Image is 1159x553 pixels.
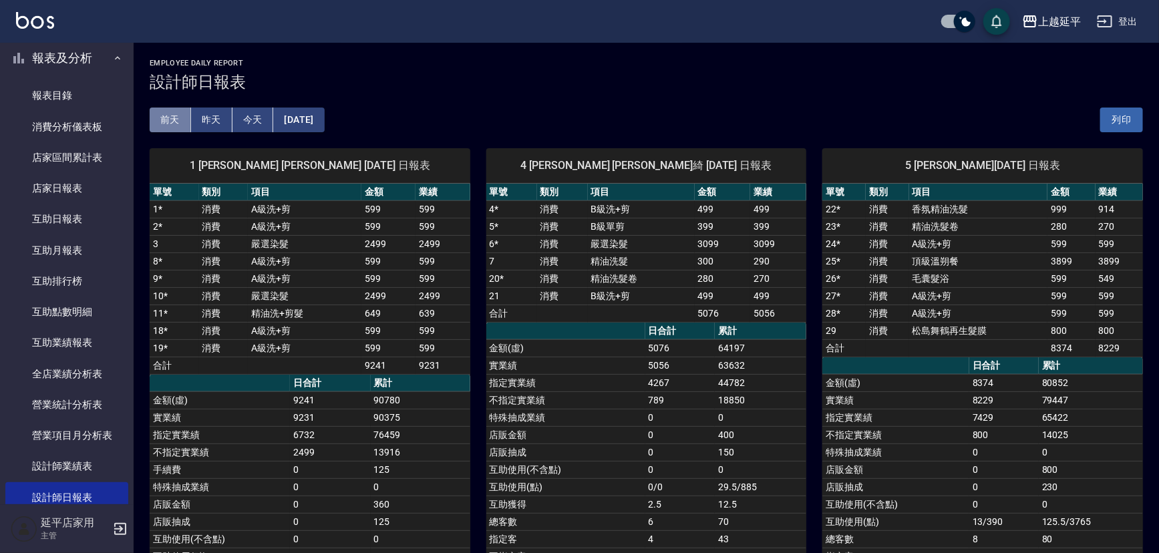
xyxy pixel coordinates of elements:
[537,287,588,305] td: 消費
[969,530,1039,548] td: 8
[588,252,695,270] td: 精油洗髮
[588,184,695,201] th: 項目
[248,200,361,218] td: A級洗+剪
[909,287,1048,305] td: A級洗+剪
[1047,305,1095,322] td: 599
[290,426,371,443] td: 6732
[150,443,290,461] td: 不指定實業績
[537,252,588,270] td: 消費
[486,443,645,461] td: 店販抽成
[273,108,324,132] button: [DATE]
[150,461,290,478] td: 手續費
[822,374,969,391] td: 金額(虛)
[866,184,909,201] th: 類別
[486,530,645,548] td: 指定客
[822,496,969,513] td: 互助使用(不含點)
[1047,339,1095,357] td: 8374
[199,322,249,339] td: 消費
[150,409,290,426] td: 實業績
[969,357,1039,375] th: 日合計
[361,357,416,374] td: 9241
[715,478,806,496] td: 29.5/885
[5,41,128,75] button: 報表及分析
[371,409,470,426] td: 90375
[695,184,751,201] th: 金額
[5,451,128,482] a: 設計師業績表
[969,391,1039,409] td: 8229
[588,218,695,235] td: B級單剪
[645,339,715,357] td: 5076
[486,357,645,374] td: 實業績
[150,496,290,513] td: 店販金額
[537,235,588,252] td: 消費
[645,409,715,426] td: 0
[199,200,249,218] td: 消費
[822,184,866,201] th: 單號
[1096,270,1143,287] td: 549
[486,374,645,391] td: 指定實業績
[1096,252,1143,270] td: 3899
[150,513,290,530] td: 店販抽成
[822,530,969,548] td: 總客數
[1096,339,1143,357] td: 8229
[1017,8,1086,35] button: 上越延平
[416,270,470,287] td: 599
[750,200,806,218] td: 499
[695,287,751,305] td: 499
[909,270,1048,287] td: 毛囊髮浴
[909,305,1048,322] td: A級洗+剪
[1039,513,1143,530] td: 125.5/3765
[1096,184,1143,201] th: 業績
[822,513,969,530] td: 互助使用(點)
[1047,270,1095,287] td: 599
[199,218,249,235] td: 消費
[866,305,909,322] td: 消費
[645,374,715,391] td: 4267
[866,252,909,270] td: 消費
[1096,200,1143,218] td: 914
[1047,200,1095,218] td: 999
[199,252,249,270] td: 消費
[645,478,715,496] td: 0/0
[150,184,470,375] table: a dense table
[588,287,695,305] td: B級洗+剪
[248,218,361,235] td: A級洗+剪
[715,530,806,548] td: 43
[537,200,588,218] td: 消費
[969,461,1039,478] td: 0
[150,108,191,132] button: 前天
[150,530,290,548] td: 互助使用(不含點)
[1039,374,1143,391] td: 80852
[1038,13,1081,30] div: 上越延平
[371,461,470,478] td: 125
[150,426,290,443] td: 指定實業績
[866,235,909,252] td: 消費
[290,461,371,478] td: 0
[166,159,454,172] span: 1 [PERSON_NAME] [PERSON_NAME] [DATE] 日報表
[715,461,806,478] td: 0
[290,375,371,392] th: 日合計
[199,184,249,201] th: 類別
[248,235,361,252] td: 嚴選染髮
[371,496,470,513] td: 360
[537,218,588,235] td: 消費
[371,375,470,392] th: 累計
[1100,108,1143,132] button: 列印
[371,391,470,409] td: 90780
[361,184,416,201] th: 金額
[361,218,416,235] td: 599
[5,327,128,358] a: 互助業績報表
[822,391,969,409] td: 實業績
[416,252,470,270] td: 599
[1047,287,1095,305] td: 599
[361,235,416,252] td: 2499
[1047,235,1095,252] td: 599
[750,270,806,287] td: 270
[866,287,909,305] td: 消費
[645,530,715,548] td: 4
[822,339,866,357] td: 合計
[361,200,416,218] td: 599
[11,516,37,542] img: Person
[416,322,470,339] td: 599
[983,8,1010,35] button: save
